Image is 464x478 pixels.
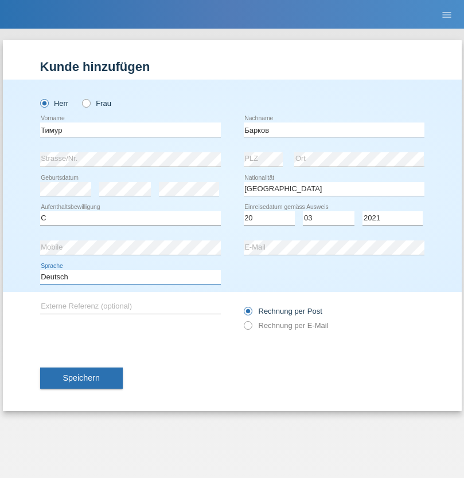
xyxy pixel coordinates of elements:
a: menu [435,11,458,18]
label: Frau [82,99,111,108]
input: Herr [40,99,48,106]
button: Speichern [40,368,123,389]
span: Speichern [63,373,100,382]
input: Frau [82,99,89,106]
input: Rechnung per E-Mail [244,321,251,335]
input: Rechnung per Post [244,307,251,321]
label: Rechnung per Post [244,307,322,315]
label: Rechnung per E-Mail [244,321,329,330]
h1: Kunde hinzufügen [40,60,424,74]
i: menu [441,9,453,21]
label: Herr [40,99,69,108]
